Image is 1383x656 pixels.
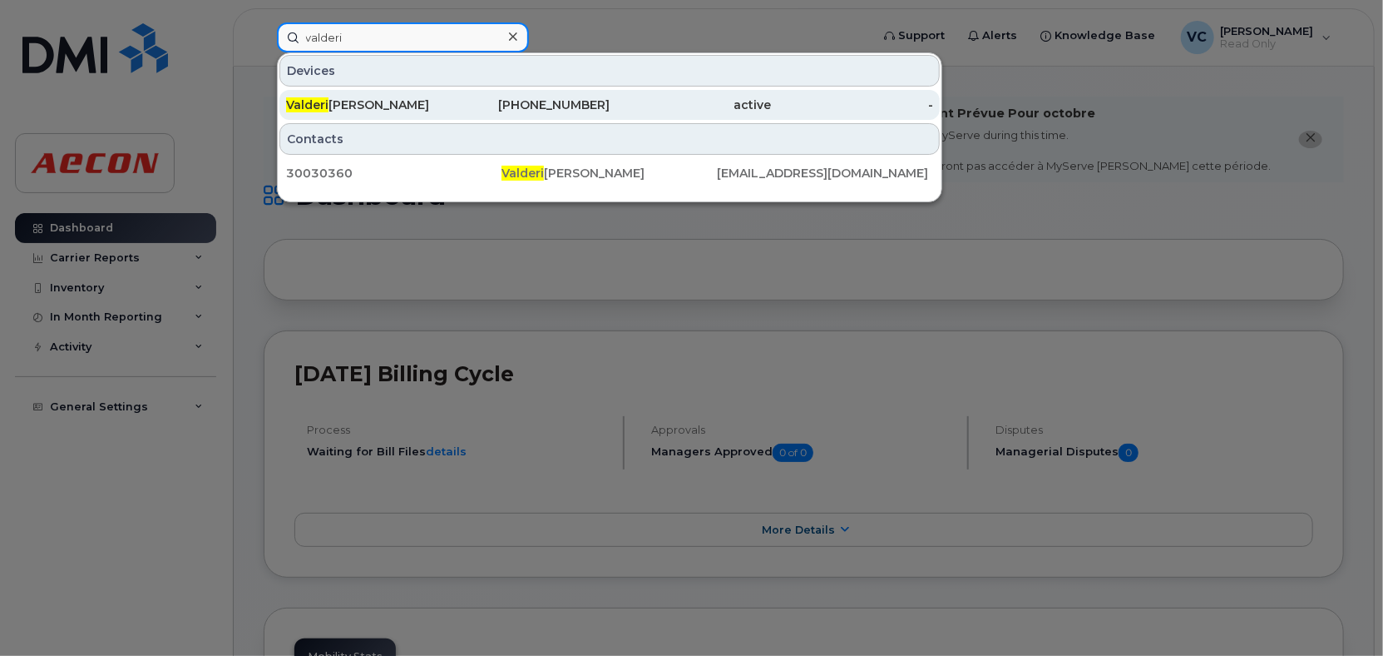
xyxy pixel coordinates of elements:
[279,90,940,120] a: Valderi[PERSON_NAME][PHONE_NUMBER]active-
[286,97,448,113] div: [PERSON_NAME]
[279,55,940,87] div: Devices
[286,97,328,112] span: Valderi
[772,97,934,113] div: -
[501,165,717,181] div: [PERSON_NAME]
[718,165,933,181] div: [EMAIL_ADDRESS][DOMAIN_NAME]
[286,165,501,181] div: 30030360
[448,97,610,113] div: [PHONE_NUMBER]
[501,166,544,181] span: Valderi
[279,123,940,155] div: Contacts
[279,158,940,188] a: 30030360Valderi[PERSON_NAME][EMAIL_ADDRESS][DOMAIN_NAME]
[610,97,772,113] div: active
